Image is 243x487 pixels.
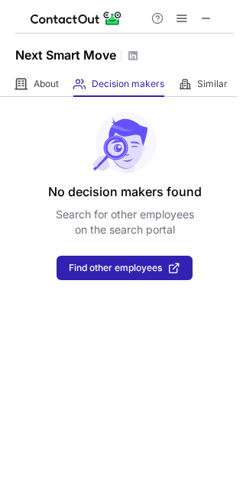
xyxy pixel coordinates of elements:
[48,182,202,201] header: No decision makers found
[92,78,164,90] span: Decision makers
[56,207,194,237] p: Search for other employees on the search portal
[197,78,228,90] span: Similar
[15,46,116,64] h1: Next Smart Move
[57,256,193,280] button: Find other employees
[92,112,157,173] img: No leads found
[31,9,122,27] img: ContactOut v5.3.10
[34,78,59,90] span: About
[69,263,162,273] span: Find other employees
